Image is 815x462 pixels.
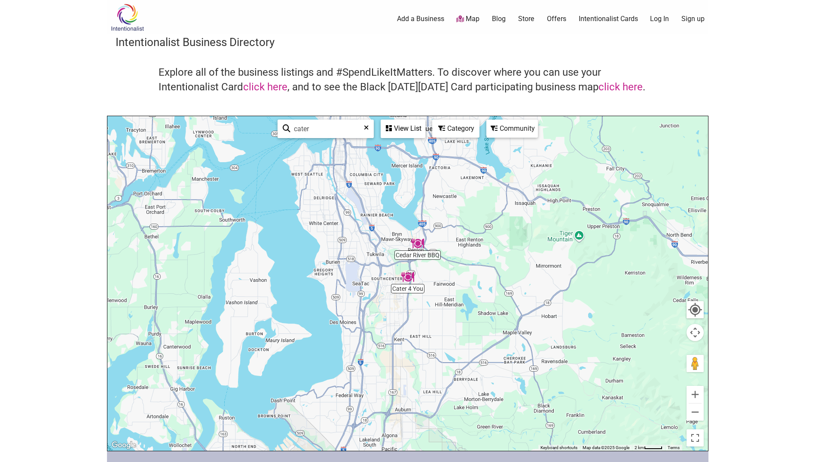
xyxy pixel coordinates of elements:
[635,445,644,450] span: 2 km
[492,14,506,24] a: Blog
[243,81,287,93] a: click here
[650,14,669,24] a: Log In
[687,301,704,318] button: Your Location
[432,120,479,138] div: Filter by category
[632,445,665,451] button: Map Scale: 2 km per 39 pixels
[408,234,427,253] div: Cedar River BBQ
[681,14,705,24] a: Sign up
[382,120,424,137] div: View List
[487,120,537,137] div: Community
[433,120,479,137] div: Category
[116,34,700,50] h3: Intentionalist Business Directory
[107,3,148,31] img: Intentionalist
[456,14,479,24] a: Map
[686,428,705,447] button: Toggle fullscreen view
[381,120,425,138] div: See a list of the visible businesses
[583,445,629,450] span: Map data ©2025 Google
[687,355,704,372] button: Drag Pegman onto the map to open Street View
[687,403,704,421] button: Zoom out
[398,267,418,287] div: Cater 4 You
[110,440,138,451] a: Open this area in Google Maps (opens a new window)
[278,120,374,138] div: Type to search and filter
[110,440,138,451] img: Google
[486,120,538,138] div: Filter by Community
[687,324,704,341] button: Map camera controls
[579,14,638,24] a: Intentionalist Cards
[687,386,704,403] button: Zoom in
[668,445,680,450] a: Terms (opens in new tab)
[290,120,368,137] input: Type to find and filter...
[598,81,643,93] a: click here
[397,14,444,24] a: Add a Business
[540,445,577,451] button: Keyboard shortcuts
[518,14,534,24] a: Store
[547,14,566,24] a: Offers
[159,65,657,94] h4: Explore all of the business listings and #SpendLikeItMatters. To discover where you can use your ...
